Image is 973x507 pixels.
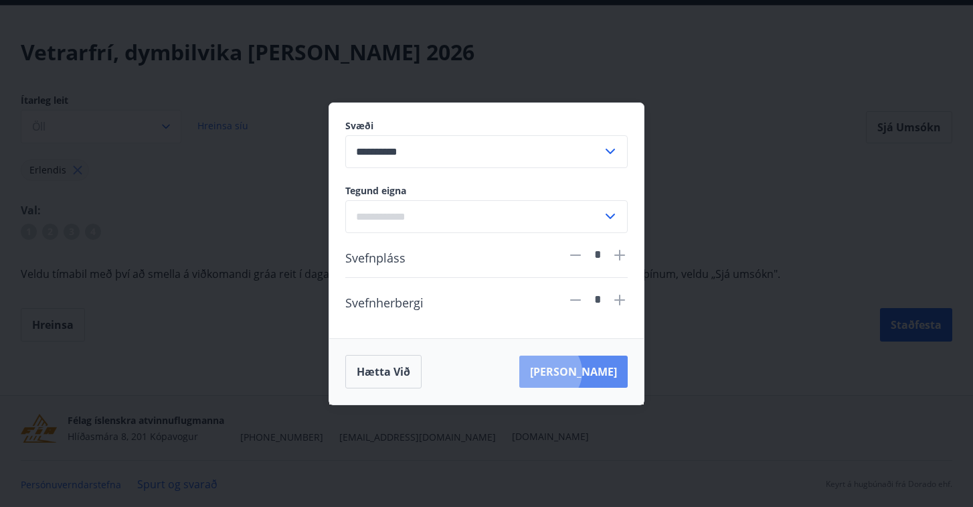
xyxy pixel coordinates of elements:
[345,249,406,261] span: Svefnpláss
[345,355,422,388] button: Hætta við
[345,184,628,198] label: Tegund eigna
[519,356,628,388] button: [PERSON_NAME]
[345,294,424,306] span: Svefnherbergi
[345,119,628,133] label: Svæði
